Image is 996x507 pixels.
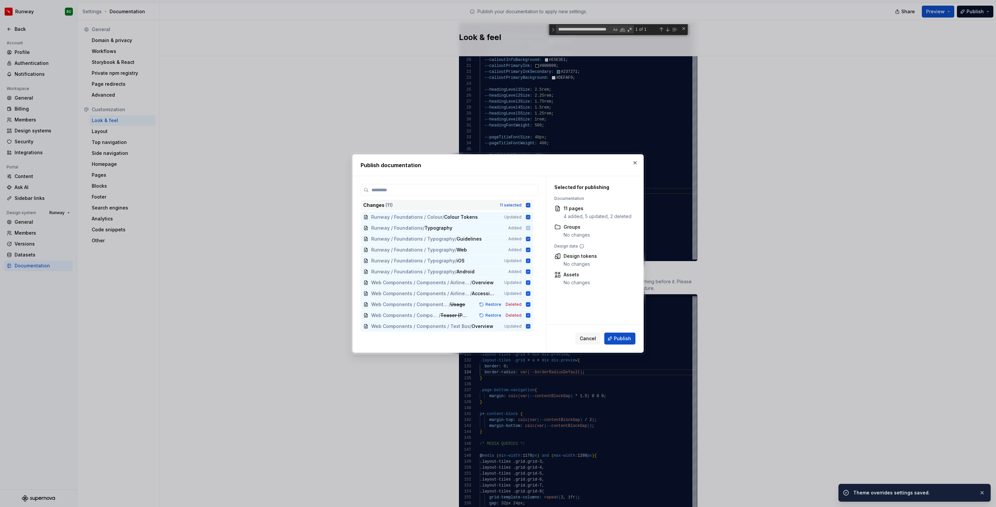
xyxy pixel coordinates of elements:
[508,236,522,242] span: Added
[455,236,457,242] span: /
[361,161,635,169] h2: Publish documentation
[455,247,457,253] span: /
[564,213,631,220] div: 4 added, 5 updated, 2 deleted
[371,247,455,253] span: Runway / Foundations / Typography
[470,323,472,330] span: /
[457,268,474,275] span: Android
[371,323,470,330] span: Web Components / Components / Text Box
[564,253,597,259] div: Design tokens
[371,214,442,220] span: Runway / Foundations / Colour
[455,257,457,264] span: /
[575,333,600,345] button: Cancel
[508,269,522,274] span: Added
[504,291,522,296] span: Updated
[472,323,493,330] span: Overview
[853,489,974,496] div: Theme overrides settings saved.
[504,324,522,329] span: Updated
[554,184,632,191] div: Selected for publishing
[442,214,444,220] span: /
[554,196,632,201] div: Documentation
[371,236,455,242] span: Runway / Foundations / Typography
[470,279,472,286] span: /
[449,301,450,308] span: /
[504,258,522,263] span: Updated
[440,312,468,319] span: Teaser (POC)
[457,236,482,242] span: Guidelines
[564,271,590,278] div: Assets
[564,279,590,286] div: No changes
[477,301,504,308] button: Restore
[371,279,470,286] span: Web Components / Components / Airline Tails Lockup
[614,335,631,342] span: Publish
[371,268,455,275] span: Runway / Foundations / Typography
[580,335,596,342] span: Cancel
[604,333,635,345] button: Publish
[564,224,590,230] div: Groups
[444,214,478,220] span: Colour Tokens
[455,268,457,275] span: /
[485,302,501,307] span: Restore
[477,312,504,319] button: Restore
[504,214,522,220] span: Updated
[363,202,496,208] div: Changes
[472,290,495,297] span: Accessibility
[564,261,597,267] div: No changes
[371,301,449,308] span: Web Components / Components / Footer Light
[554,244,632,249] div: Design data
[506,313,522,318] span: Deleted
[564,232,590,238] div: No changes
[457,247,470,253] span: Web
[385,202,393,208] span: ( 11 )
[504,280,522,285] span: Updated
[485,313,501,318] span: Restore
[506,302,522,307] span: Deleted
[472,279,494,286] span: Overview
[371,290,470,297] span: Web Components / Components / Airline Tails Lockup
[457,257,470,264] span: iOS
[371,257,455,264] span: Runway / Foundations / Typography
[371,312,439,319] span: Web Components / Components
[439,312,440,319] span: /
[450,301,465,308] span: Usage
[564,205,631,212] div: 11 pages
[500,203,522,208] div: 11 selected
[508,247,522,253] span: Added
[470,290,472,297] span: /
